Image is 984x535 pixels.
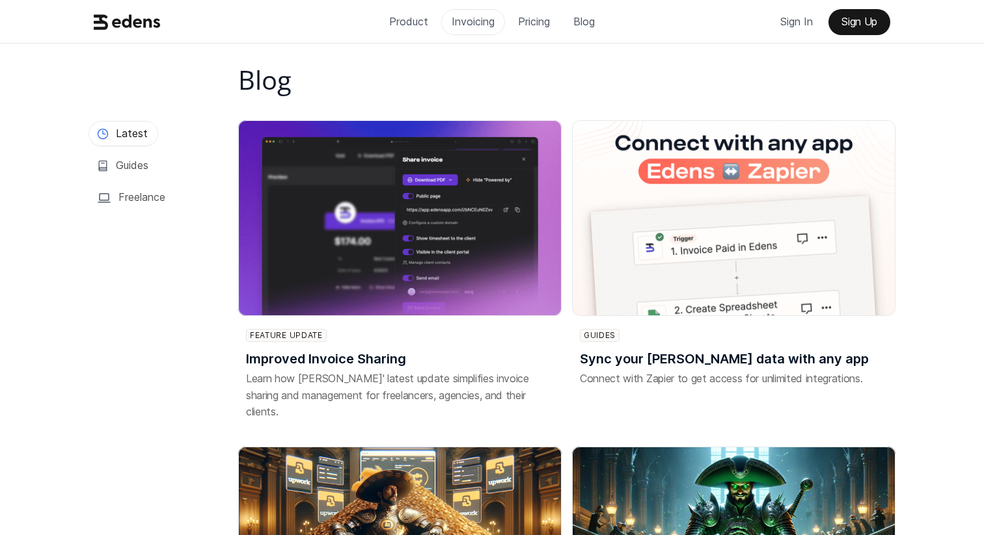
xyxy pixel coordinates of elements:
[573,12,595,31] p: Blog
[780,12,813,31] p: Sign In
[379,9,439,35] a: Product
[572,120,895,403] a: GuidesSync your [PERSON_NAME] data with any appConnect with Zapier to get access for unlimited in...
[580,371,880,387] p: Connect with Zapier to get access for unlimited integrations.
[238,120,562,316] img: Share invoice menu
[238,64,292,96] h1: Blog
[563,9,605,35] a: Blog
[116,158,148,172] h3: Guides
[89,121,158,146] a: Latest
[238,120,562,436] a: Share invoice menuFeature updateImproved Invoice SharingLearn how [PERSON_NAME]' latest update si...
[246,371,546,421] p: Learn how [PERSON_NAME]' latest update simplifies invoice sharing and management for freelancers,...
[89,185,176,210] a: Freelance
[828,9,890,35] a: Sign Up
[770,9,823,35] a: Sign In
[452,12,495,31] p: Invoicing
[118,190,165,204] h3: Freelance
[389,12,428,31] p: Product
[841,16,877,28] p: Sign Up
[116,126,148,140] h3: Latest
[89,153,159,178] a: Guides
[584,331,616,340] p: Guides
[518,12,550,31] p: Pricing
[580,350,880,368] h3: Sync your [PERSON_NAME] data with any app
[246,350,546,368] h3: Improved Invoice Sharing
[508,9,560,35] a: Pricing
[441,9,505,35] a: Invoicing
[250,331,323,340] p: Feature update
